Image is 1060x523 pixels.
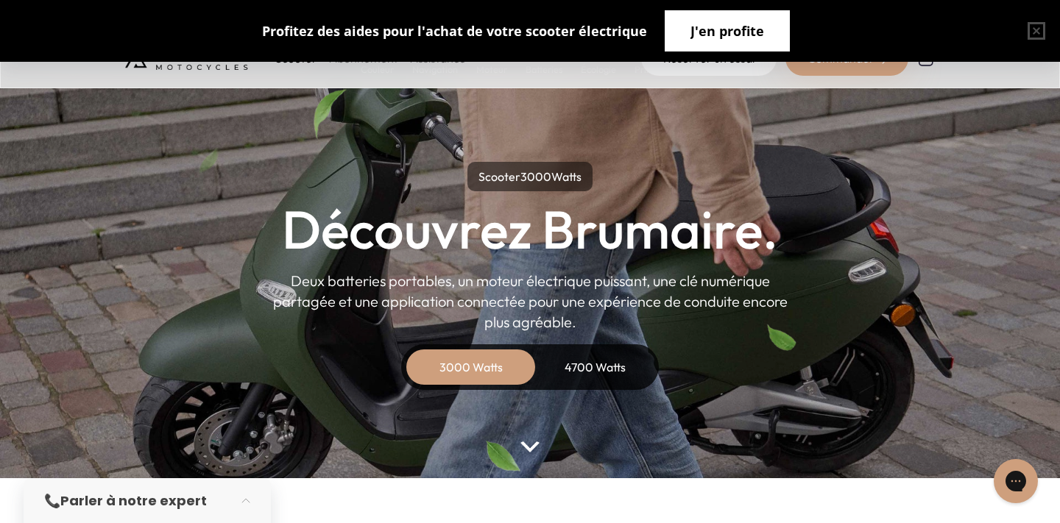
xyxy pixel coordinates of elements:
[986,454,1045,508] iframe: Gorgias live chat messenger
[536,349,654,385] div: 4700 Watts
[467,162,593,191] p: Scooter Watts
[282,203,778,256] h1: Découvrez Brumaire.
[520,441,540,452] img: arrow-bottom.png
[272,271,788,332] p: Deux batteries portables, un moteur électrique puissant, une clé numérique partagée et une applic...
[412,349,530,385] div: 3000 Watts
[520,169,551,184] span: 3000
